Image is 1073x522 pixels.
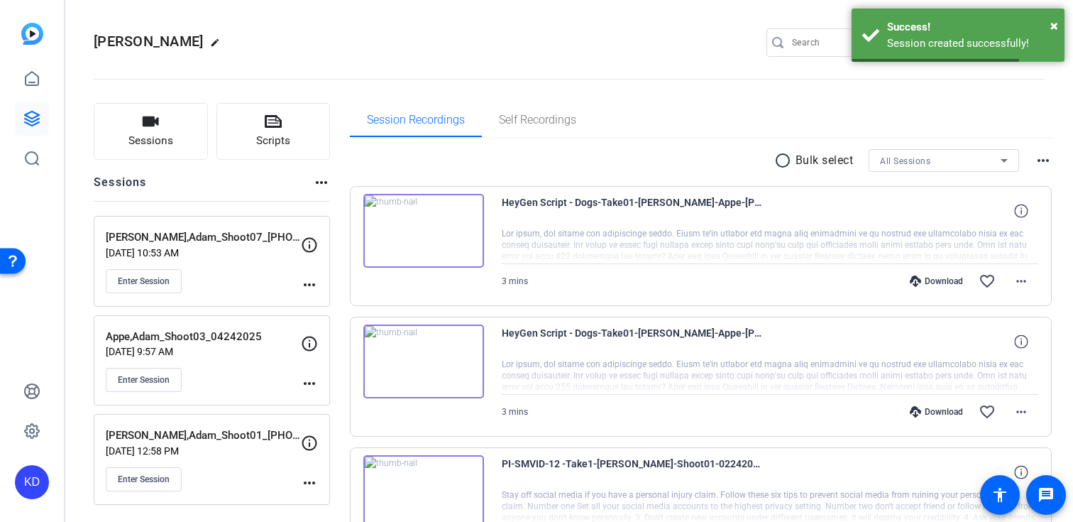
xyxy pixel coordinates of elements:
mat-icon: message [1038,486,1055,504]
mat-icon: more_horiz [301,474,318,491]
button: Sessions [94,103,208,160]
p: [PERSON_NAME],Adam_Shoot01_[PHONE_NUMBER] [106,428,301,444]
input: Search [792,34,920,51]
p: [PERSON_NAME],Adam_Shoot07_[PHONE_NUMBER] [106,229,301,246]
div: KD [15,465,49,499]
span: × [1050,17,1058,34]
p: Bulk select [796,152,854,169]
div: Download [903,276,970,287]
mat-icon: favorite_border [979,273,996,290]
p: [DATE] 10:53 AM [106,247,301,259]
span: PI-SMVID-12 -Take1-[PERSON_NAME]-Shoot01-02242025-2025-02-24-14-27-47-902-0 [502,455,764,489]
mat-icon: more_horiz [301,276,318,293]
button: Close [1050,15,1058,36]
div: Session created successfully! [887,36,1054,52]
span: Scripts [256,133,290,149]
p: [DATE] 9:57 AM [106,346,301,357]
mat-icon: more_horiz [1013,403,1030,420]
span: Self Recordings [499,114,576,126]
span: Session Recordings [367,114,465,126]
button: Scripts [216,103,331,160]
button: Enter Session [106,269,182,293]
span: Enter Session [118,276,170,287]
span: All Sessions [880,156,930,166]
mat-icon: radio_button_unchecked [774,152,796,169]
p: [DATE] 12:58 PM [106,445,301,457]
div: Download [903,406,970,418]
span: 3 mins [502,407,528,417]
span: Enter Session [118,374,170,386]
mat-icon: favorite_border [979,403,996,420]
button: Enter Session [106,368,182,392]
mat-icon: edit [210,38,227,55]
span: HeyGen Script - Dogs-Take01-[PERSON_NAME]-Appe-[PERSON_NAME]-Shoot03-04242025-2025-04-24-09-41-16... [502,194,764,228]
mat-icon: more_horiz [313,174,330,191]
span: Sessions [128,133,173,149]
mat-icon: more_horiz [1013,273,1030,290]
img: thumb-nail [363,325,484,398]
img: blue-gradient.svg [21,23,43,45]
mat-icon: accessibility [991,486,1008,504]
h2: Sessions [94,174,147,201]
span: 3 mins [502,276,528,286]
mat-icon: more_horiz [301,375,318,392]
button: Enter Session [106,467,182,491]
span: [PERSON_NAME] [94,33,203,50]
div: Success! [887,19,1054,36]
span: Enter Session [118,474,170,485]
mat-icon: more_horiz [1035,152,1052,169]
p: Appe,Adam_Shoot03_04242025 [106,329,301,345]
img: thumb-nail [363,194,484,268]
span: HeyGen Script - Dogs-Take01-[PERSON_NAME]-Appe-[PERSON_NAME]-Shoot03-04242025-2025-04-24-09-35-47... [502,325,764,359]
